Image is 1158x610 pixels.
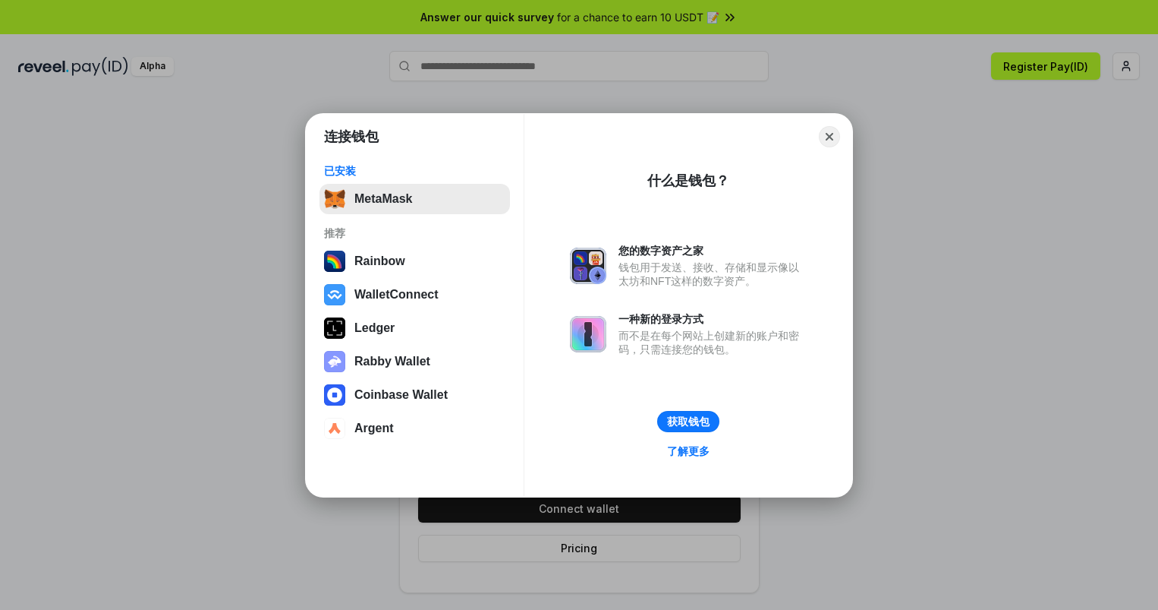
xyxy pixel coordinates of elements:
div: WalletConnect [354,288,439,302]
button: Close [819,126,840,147]
img: svg+xml,%3Csvg%20xmlns%3D%22http%3A%2F%2Fwww.w3.org%2F2000%2Fsvg%22%20fill%3D%22none%22%20viewBox... [570,316,606,352]
img: svg+xml,%3Csvg%20xmlns%3D%22http%3A%2F%2Fwww.w3.org%2F2000%2Fsvg%22%20fill%3D%22none%22%20viewBox... [570,248,606,284]
button: Argent [319,413,510,444]
div: 钱包用于发送、接收、存储和显示像以太坊和NFT这样的数字资产。 [618,261,807,288]
div: Coinbase Wallet [354,388,448,402]
div: Ledger [354,321,395,335]
div: MetaMask [354,192,412,206]
button: Rabby Wallet [319,346,510,377]
div: 推荐 [324,226,505,240]
button: WalletConnect [319,280,510,310]
button: Rainbow [319,246,510,277]
div: 了解更多 [667,444,710,458]
div: 已安装 [324,164,505,178]
div: Rabby Wallet [354,355,430,368]
img: svg+xml,%3Csvg%20width%3D%2228%22%20height%3D%2228%22%20viewBox%3D%220%200%2028%2028%22%20fill%3D... [324,284,345,305]
div: 获取钱包 [667,415,710,428]
button: MetaMask [319,184,510,214]
div: 您的数字资产之家 [618,244,807,258]
button: Coinbase Wallet [319,380,510,410]
div: 而不是在每个网站上创建新的账户和密码，只需连接您的钱包。 [618,329,807,356]
img: svg+xml,%3Csvg%20fill%3D%22none%22%20height%3D%2233%22%20viewBox%3D%220%200%2035%2033%22%20width%... [324,188,345,210]
h1: 连接钱包 [324,128,379,146]
img: svg+xml,%3Csvg%20xmlns%3D%22http%3A%2F%2Fwww.w3.org%2F2000%2Fsvg%22%20fill%3D%22none%22%20viewBox... [324,351,345,372]
div: 什么是钱包？ [647,172,729,190]
div: Rainbow [354,254,405,268]
img: svg+xml,%3Csvg%20xmlns%3D%22http%3A%2F%2Fwww.w3.org%2F2000%2Fsvg%22%20width%3D%2228%22%20height%3... [324,318,345,339]
a: 了解更多 [658,441,719,461]
button: Ledger [319,313,510,343]
img: svg+xml,%3Csvg%20width%3D%2228%22%20height%3D%2228%22%20viewBox%3D%220%200%2028%2028%22%20fill%3D... [324,384,345,406]
div: Argent [354,422,394,435]
img: svg+xml,%3Csvg%20width%3D%22120%22%20height%3D%22120%22%20viewBox%3D%220%200%20120%20120%22%20fil... [324,251,345,272]
button: 获取钱包 [657,411,719,432]
img: svg+xml,%3Csvg%20width%3D%2228%22%20height%3D%2228%22%20viewBox%3D%220%200%2028%2028%22%20fill%3D... [324,418,345,439]
div: 一种新的登录方式 [618,312,807,326]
